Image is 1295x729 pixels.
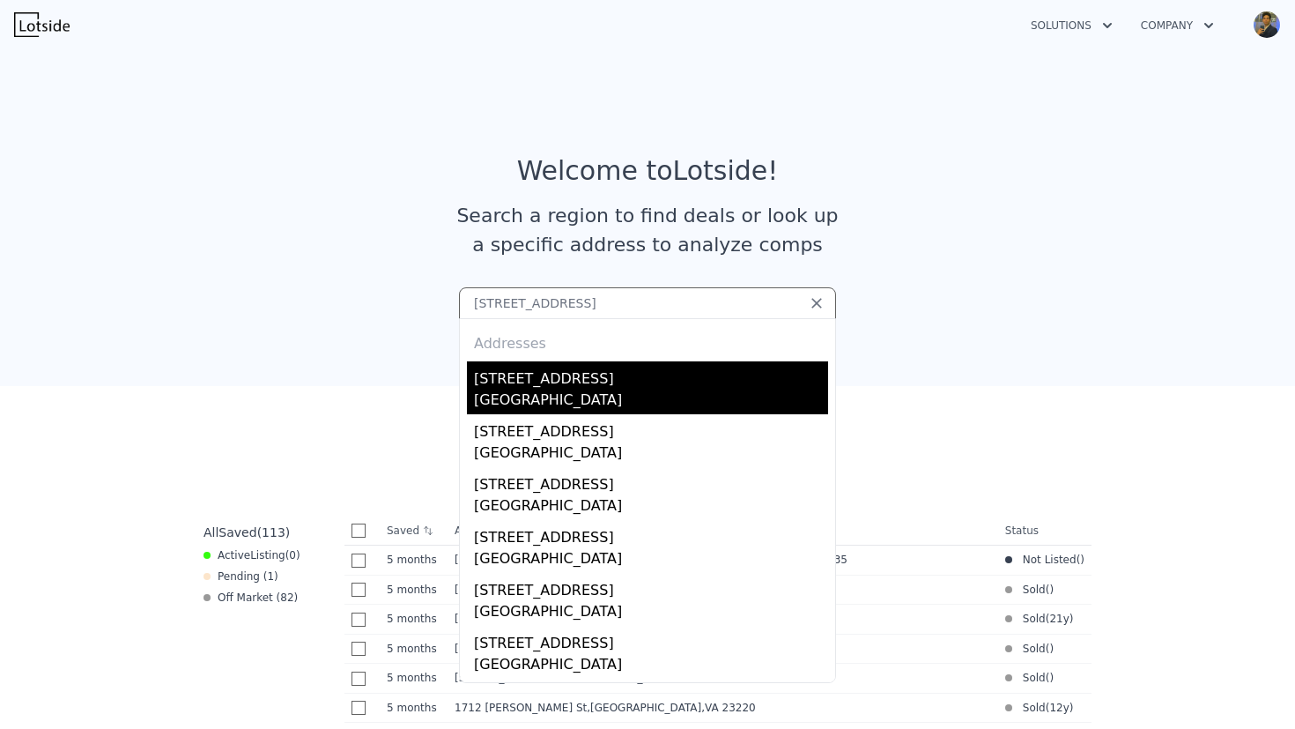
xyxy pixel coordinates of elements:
span: Listing [250,549,285,562]
div: All ( 113 ) [203,524,290,541]
th: Status [998,517,1091,546]
div: [GEOGRAPHIC_DATA] [474,390,828,414]
span: ) [1049,671,1054,685]
div: Saved Properties [196,443,1099,474]
div: [GEOGRAPHIC_DATA] [474,443,828,467]
img: Lotside [14,12,70,37]
span: [STREET_ADDRESS] [455,584,559,596]
span: , VA 23220 [701,702,756,714]
div: [STREET_ADDRESS] [474,573,828,601]
span: Sold ( [1012,583,1050,597]
span: ) [1069,701,1074,715]
th: Address [448,517,998,546]
time: 2025-04-28 22:27 [387,553,440,567]
span: [STREET_ADDRESS] [455,613,559,625]
div: [STREET_ADDRESS] [474,414,828,443]
div: Welcome to Lotside ! [517,155,779,187]
time: 2013-12-29 00:00 [1049,701,1069,715]
div: Pending ( 1 ) [203,569,278,584]
div: [GEOGRAPHIC_DATA] [474,495,828,520]
input: Search an address or region... [459,287,836,319]
span: [STREET_ADDRESS][PERSON_NAME][PERSON_NAME] [455,554,735,566]
span: ) [1069,612,1074,626]
div: [STREET_ADDRESS] [474,467,828,495]
div: [STREET_ADDRESS] [474,679,828,707]
img: avatar [1253,11,1281,39]
span: Sold ( [1012,642,1050,656]
div: Addresses [467,319,828,361]
div: [STREET_ADDRESS] [474,626,828,654]
span: , [GEOGRAPHIC_DATA] [587,702,762,714]
th: Saved [380,517,448,545]
span: Active ( 0 ) [218,548,300,562]
span: Sold ( [1012,701,1050,715]
div: [STREET_ADDRESS] [474,520,828,548]
time: 2025-04-22 00:17 [387,701,440,715]
span: ) [1049,583,1054,597]
span: Saved [218,525,256,539]
time: 2025-04-22 23:29 [387,612,440,626]
span: ) [1049,642,1054,656]
span: Sold ( [1012,671,1050,685]
div: Search a region to find deals or look up a specific address to analyze comps [450,201,845,259]
time: 2025-04-22 16:01 [387,671,440,685]
div: [STREET_ADDRESS] [474,361,828,390]
div: [GEOGRAPHIC_DATA] [474,601,828,626]
span: Sold ( [1012,612,1050,626]
span: ) [1080,553,1084,567]
button: Company [1127,10,1228,41]
div: [GEOGRAPHIC_DATA] [474,548,828,573]
span: 1712 [PERSON_NAME] St [455,702,587,714]
time: 2025-04-23 21:43 [387,583,440,597]
time: 2025-04-22 18:12 [387,642,440,656]
button: Solutions [1017,10,1127,41]
div: Off Market ( 82 ) [203,591,298,605]
div: [GEOGRAPHIC_DATA] [474,654,828,679]
span: [STREET_ADDRESS] [455,643,559,655]
span: Not Listed ( [1012,553,1081,567]
span: [STREET_ADDRESS] [455,672,559,684]
time: 2005-03-03 00:00 [1049,612,1069,626]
